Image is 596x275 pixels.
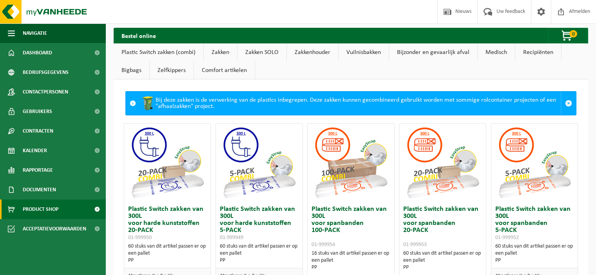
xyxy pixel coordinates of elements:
h3: Plastic Switch zakken van 300L voor spanbanden 20-PACK [403,206,482,248]
div: PP [312,264,390,271]
span: Kalender [23,141,47,160]
button: 0 [548,28,587,43]
a: Bigbags [114,61,149,79]
h3: Plastic Switch zakken van 300L voor harde kunststoffen 20-PACK [128,206,207,241]
img: 01-999954 [312,124,390,202]
div: PP [403,264,482,271]
span: Product Shop [23,200,58,219]
span: Documenten [23,180,56,200]
img: WB-0240-HPE-GN-50.png [140,95,156,111]
a: Zakken SOLO [237,43,286,61]
a: Vuilnisbakken [339,43,389,61]
div: 60 stuks van dit artikel passen er op een pallet [128,243,207,264]
h3: Plastic Switch zakken van 300L voor spanbanden 100-PACK [312,206,390,248]
a: Comfort artikelen [194,61,255,79]
div: PP [220,257,298,264]
a: Zakken [204,43,237,61]
span: Rapportage [23,160,53,180]
img: 01-999950 [128,124,207,202]
span: 01-999950 [128,235,152,241]
a: Sluit melding [561,92,576,115]
a: Medisch [478,43,515,61]
h3: Plastic Switch zakken van 300L voor spanbanden 5-PACK [495,206,574,241]
span: Contracten [23,121,53,141]
span: 0 [569,30,577,38]
span: 01-999952 [495,235,519,241]
div: 16 stuks van dit artikel passen er op een pallet [312,250,390,271]
span: Bedrijfsgegevens [23,63,69,82]
div: 60 stuks van dit artikel passen er op een pallet [495,243,574,264]
span: Acceptatievoorwaarden [23,219,86,239]
span: Gebruikers [23,102,52,121]
div: 60 stuks van dit artikel passen er op een pallet [220,243,298,264]
span: 01-999954 [312,242,335,248]
div: PP [128,257,207,264]
span: 01-999949 [220,235,243,241]
span: Navigatie [23,23,47,43]
h2: Bestel online [114,28,164,43]
a: Zelfkippers [150,61,194,79]
img: 01-999953 [404,124,482,202]
h3: Plastic Switch zakken van 300L voor harde kunststoffen 5-PACK [220,206,298,241]
a: Bijzonder en gevaarlijk afval [389,43,477,61]
span: Contactpersonen [23,82,68,102]
span: 01-999953 [403,242,427,248]
span: Dashboard [23,43,52,63]
div: Bij deze zakken is de verwerking van de plastics inbegrepen. Deze zakken kunnen gecombineerd gebr... [140,92,561,115]
div: PP [495,257,574,264]
div: 60 stuks van dit artikel passen er op een pallet [403,250,482,271]
a: Zakkenhouder [287,43,338,61]
img: 01-999952 [495,124,574,202]
img: 01-999949 [220,124,298,202]
a: Plastic Switch zakken (combi) [114,43,203,61]
a: Recipiënten [515,43,561,61]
